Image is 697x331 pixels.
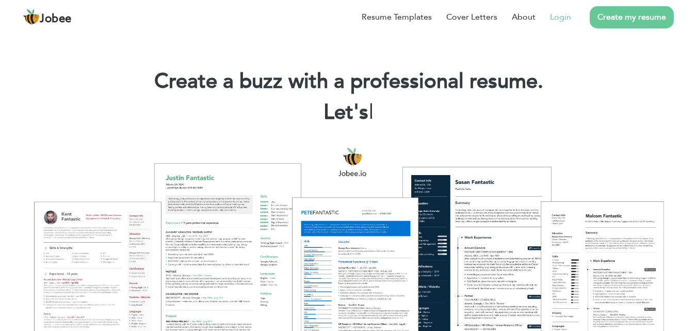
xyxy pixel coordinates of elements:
a: About [512,11,536,23]
a: Login [550,11,571,23]
span: Jobee [40,13,72,25]
a: Resume Templates [362,11,432,23]
span: | [369,98,374,127]
h1: Create a buzz with a professional resume. [15,68,682,95]
a: Create my resume [590,6,674,28]
a: Cover Letters [446,11,497,23]
h2: Let's [15,99,682,126]
a: Jobee [23,9,72,25]
img: jobee.io [23,9,40,25]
